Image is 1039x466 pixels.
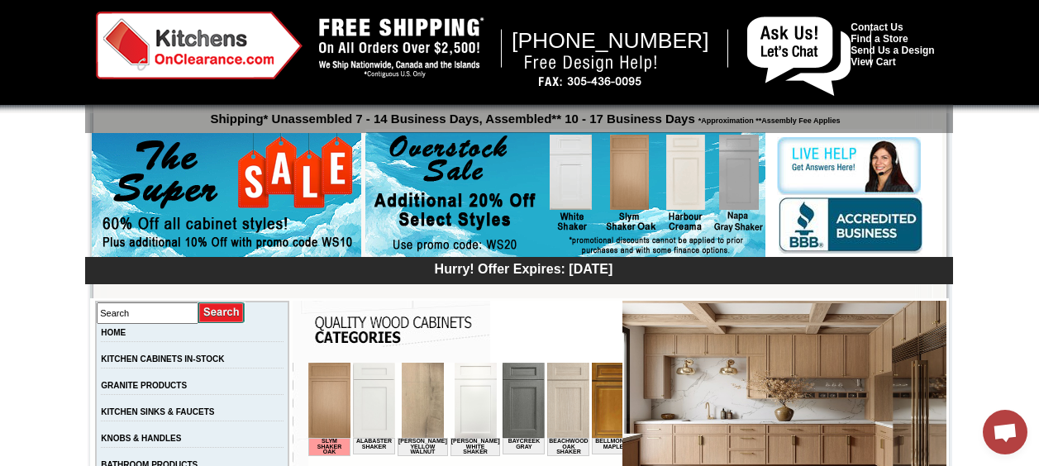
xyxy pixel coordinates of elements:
span: [PHONE_NUMBER] [512,28,709,53]
img: Kitchens on Clearance Logo [96,12,303,79]
p: Shipping* Unassembled 7 - 14 Business Days, Assembled** 10 - 17 Business Days [93,104,953,126]
a: Send Us a Design [851,45,934,56]
img: pdf.png [2,4,16,17]
div: Open chat [983,410,1027,454]
div: Hurry! Offer Expires: [DATE] [93,259,953,277]
a: View Cart [851,56,895,68]
a: HOME [101,328,126,337]
td: Bellmonte Maple [284,75,326,92]
b: Price Sheet View in PDF Format [19,7,134,16]
a: Contact Us [851,21,903,33]
a: KITCHEN CABINETS IN-STOCK [101,354,224,364]
a: GRANITE PRODUCTS [101,381,187,390]
span: *Approximation **Assembly Fee Applies [695,112,841,125]
a: Price Sheet View in PDF Format [19,2,134,17]
input: Submit [198,302,245,324]
a: KITCHEN SINKS & FAUCETS [101,407,214,416]
a: Find a Store [851,33,908,45]
a: KNOBS & HANDLES [101,434,181,443]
